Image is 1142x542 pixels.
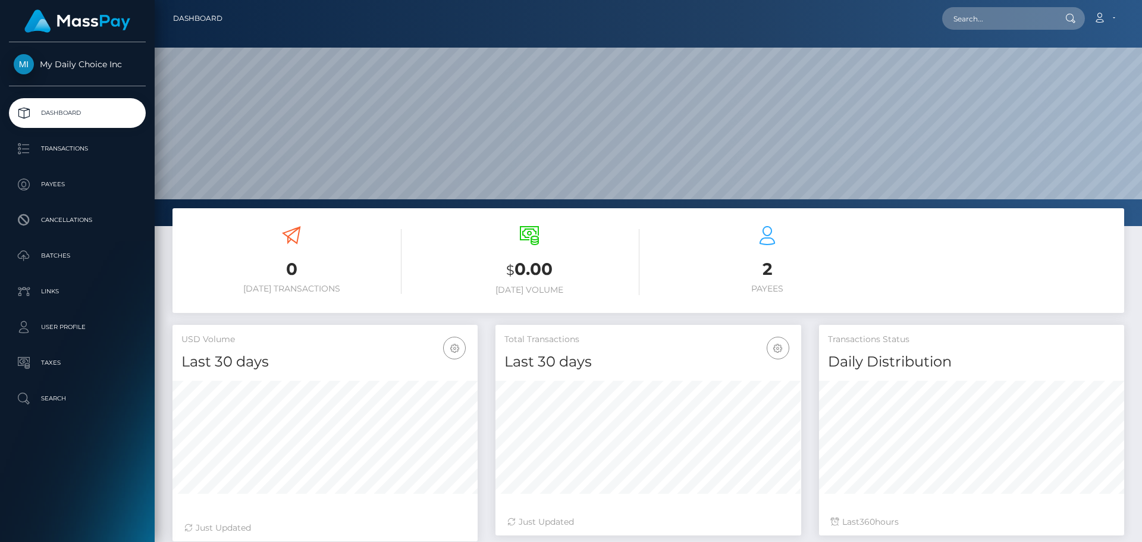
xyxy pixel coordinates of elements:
p: Dashboard [14,104,141,122]
p: Cancellations [14,211,141,229]
h5: Transactions Status [828,334,1115,346]
img: My Daily Choice Inc [14,54,34,74]
small: $ [506,262,514,278]
p: Payees [14,176,141,193]
p: Search [14,390,141,408]
a: Taxes [9,348,146,378]
span: 360 [859,516,875,527]
h5: Total Transactions [504,334,792,346]
h4: Daily Distribution [828,352,1115,372]
p: User Profile [14,318,141,336]
h3: 2 [657,258,877,281]
a: Transactions [9,134,146,164]
input: Search... [942,7,1054,30]
h4: Last 30 days [504,352,792,372]
a: User Profile [9,312,146,342]
h6: [DATE] Transactions [181,284,401,294]
p: Links [14,283,141,300]
h6: [DATE] Volume [419,285,639,295]
div: Just Updated [184,522,466,534]
h3: 0.00 [419,258,639,282]
a: Dashboard [173,6,222,31]
h6: Payees [657,284,877,294]
a: Batches [9,241,146,271]
h4: Last 30 days [181,352,469,372]
a: Payees [9,170,146,199]
p: Taxes [14,354,141,372]
div: Last hours [831,516,1112,528]
p: Transactions [14,140,141,158]
img: MassPay Logo [24,10,130,33]
a: Links [9,277,146,306]
a: Search [9,384,146,413]
a: Cancellations [9,205,146,235]
h3: 0 [181,258,401,281]
div: Just Updated [507,516,789,528]
h5: USD Volume [181,334,469,346]
a: Dashboard [9,98,146,128]
p: Batches [14,247,141,265]
span: My Daily Choice Inc [9,59,146,70]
